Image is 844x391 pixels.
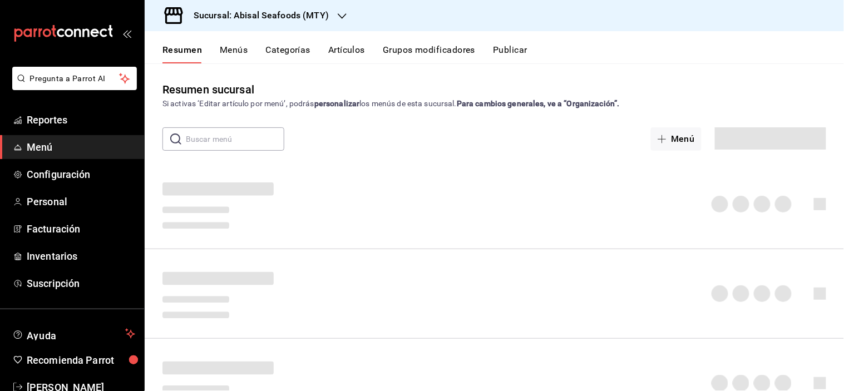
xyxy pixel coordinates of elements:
button: Grupos modificadores [383,44,475,63]
div: Si activas ‘Editar artículo por menú’, podrás los menús de esta sucursal. [162,98,826,110]
strong: Para cambios generales, ve a “Organización”. [457,99,620,108]
button: Pregunta a Parrot AI [12,67,137,90]
button: open_drawer_menu [122,29,131,38]
button: Menú [651,127,702,151]
span: Reportes [27,112,135,127]
span: Facturación [27,221,135,236]
button: Categorías [266,44,311,63]
button: Publicar [493,44,527,63]
a: Pregunta a Parrot AI [8,81,137,92]
span: Ayuda [27,327,121,340]
span: Pregunta a Parrot AI [30,73,120,85]
span: Configuración [27,167,135,182]
span: Suscripción [27,276,135,291]
button: Artículos [328,44,365,63]
span: Personal [27,194,135,209]
input: Buscar menú [186,128,284,150]
h3: Sucursal: Abisal Seafoods (MTY) [185,9,329,22]
span: Menú [27,140,135,155]
span: Recomienda Parrot [27,353,135,368]
span: Inventarios [27,249,135,264]
div: Resumen sucursal [162,81,254,98]
strong: personalizar [314,99,360,108]
div: navigation tabs [162,44,844,63]
button: Menús [220,44,248,63]
button: Resumen [162,44,202,63]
